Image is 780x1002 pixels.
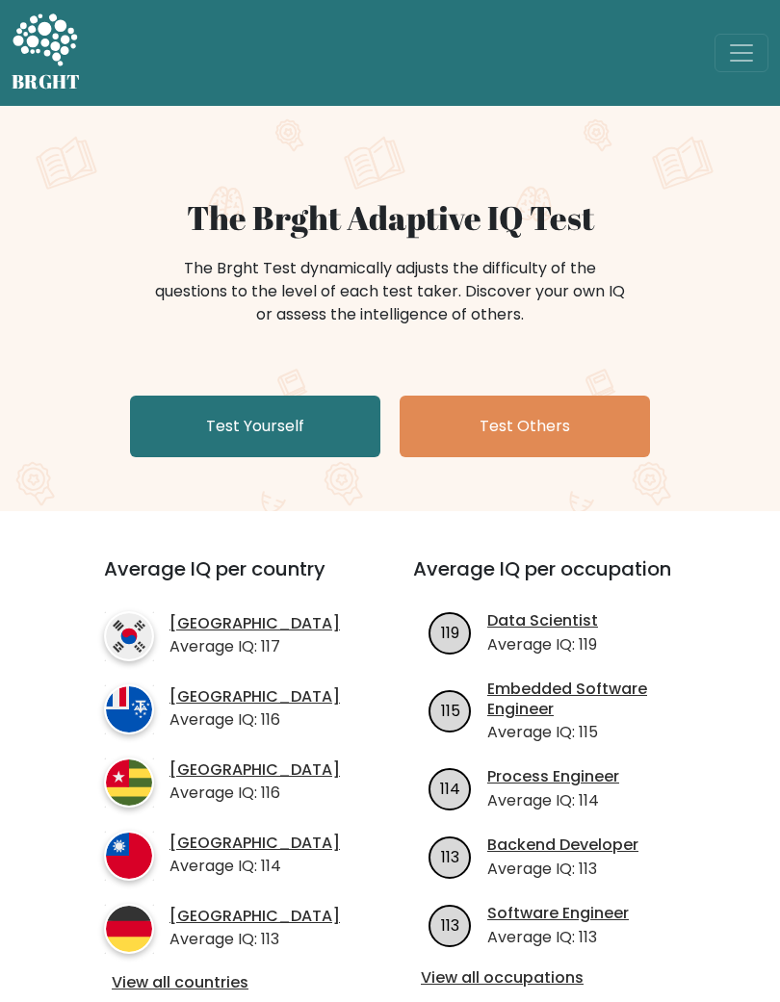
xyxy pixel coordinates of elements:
p: Average IQ: 114 [487,789,619,812]
a: Embedded Software Engineer [487,680,699,720]
text: 114 [440,778,460,800]
text: 115 [441,700,460,722]
a: Test Others [400,396,650,457]
button: Toggle navigation [715,34,768,72]
text: 113 [441,846,459,868]
a: Backend Developer [487,835,638,856]
img: country [104,684,154,734]
p: Average IQ: 114 [169,855,340,878]
a: [GEOGRAPHIC_DATA] [169,687,340,707]
h3: Average IQ per country [104,557,344,604]
a: [GEOGRAPHIC_DATA] [169,760,340,781]
text: 113 [441,914,459,937]
img: country [104,611,154,661]
img: country [104,904,154,954]
img: country [104,758,154,808]
p: Average IQ: 115 [487,721,699,744]
p: Average IQ: 113 [487,926,629,949]
a: Process Engineer [487,767,619,787]
a: Software Engineer [487,904,629,924]
h5: BRGHT [12,70,81,93]
a: View all countries [112,973,336,993]
a: Data Scientist [487,611,598,631]
div: The Brght Test dynamically adjusts the difficulty of the questions to the level of each test take... [149,257,631,326]
img: country [104,831,154,881]
a: [GEOGRAPHIC_DATA] [169,834,340,854]
h3: Average IQ per occupation [413,557,699,604]
p: Average IQ: 113 [487,858,638,881]
p: Average IQ: 119 [487,633,598,656]
a: [GEOGRAPHIC_DATA] [169,614,340,634]
text: 119 [441,622,459,644]
h1: The Brght Adaptive IQ Test [12,198,768,238]
p: Average IQ: 113 [169,928,340,951]
p: Average IQ: 116 [169,708,340,732]
a: Test Yourself [130,396,380,457]
a: View all occupations [421,968,691,989]
a: BRGHT [12,8,81,98]
p: Average IQ: 117 [169,635,340,658]
p: Average IQ: 116 [169,782,340,805]
a: [GEOGRAPHIC_DATA] [169,907,340,927]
